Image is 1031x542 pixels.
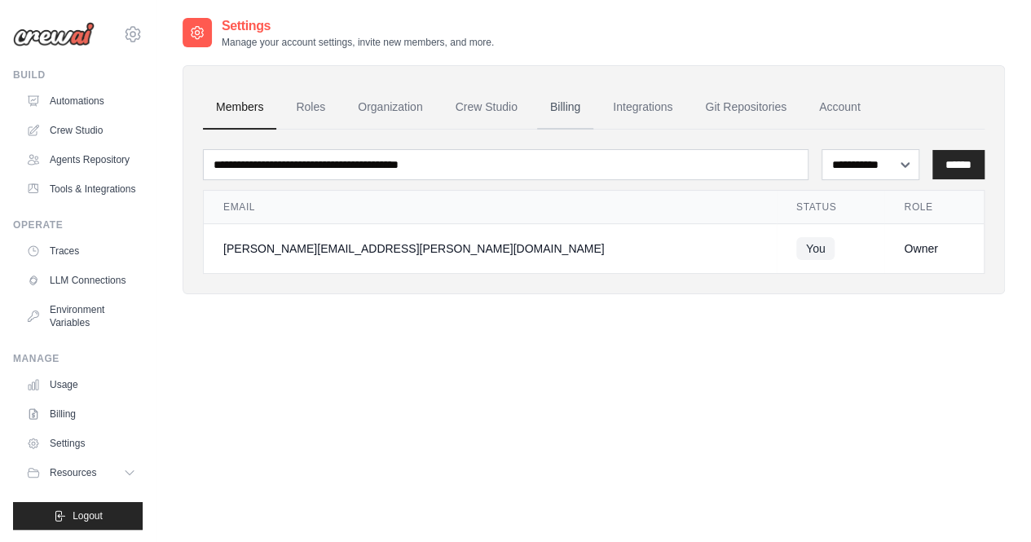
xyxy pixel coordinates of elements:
[222,36,494,49] p: Manage your account settings, invite new members, and more.
[600,86,685,130] a: Integrations
[20,460,143,486] button: Resources
[13,218,143,231] div: Operate
[73,509,103,522] span: Logout
[223,240,757,257] div: [PERSON_NAME][EMAIL_ADDRESS][PERSON_NAME][DOMAIN_NAME]
[20,372,143,398] a: Usage
[20,430,143,456] a: Settings
[204,191,777,224] th: Email
[20,117,143,143] a: Crew Studio
[50,466,96,479] span: Resources
[203,86,276,130] a: Members
[443,86,531,130] a: Crew Studio
[13,22,95,46] img: Logo
[796,237,835,260] span: You
[20,267,143,293] a: LLM Connections
[884,191,984,224] th: Role
[13,352,143,365] div: Manage
[777,191,884,224] th: Status
[904,240,964,257] div: Owner
[13,68,143,82] div: Build
[20,88,143,114] a: Automations
[537,86,593,130] a: Billing
[692,86,800,130] a: Git Repositories
[20,401,143,427] a: Billing
[222,16,494,36] h2: Settings
[20,176,143,202] a: Tools & Integrations
[345,86,435,130] a: Organization
[20,297,143,336] a: Environment Variables
[20,238,143,264] a: Traces
[806,86,874,130] a: Account
[283,86,338,130] a: Roles
[13,502,143,530] button: Logout
[20,147,143,173] a: Agents Repository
